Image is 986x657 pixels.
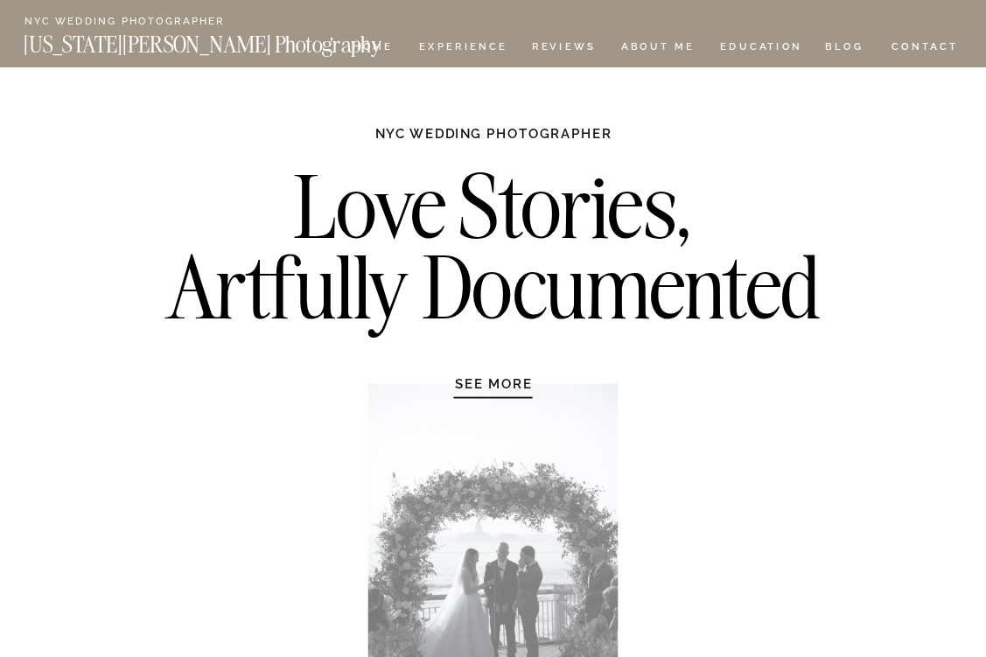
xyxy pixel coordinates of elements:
[24,17,272,29] a: NYC Wedding Photographer
[349,42,396,56] a: HOME
[532,42,593,56] a: REVIEWS
[718,42,805,56] a: EDUCATION
[891,38,959,56] a: CONTACT
[416,375,571,392] a: SEE MORE
[24,34,436,48] a: [US_STATE][PERSON_NAME] Photography
[620,42,695,56] a: ABOUT ME
[419,42,506,56] a: Experience
[339,125,647,158] h1: NYC WEDDING PHOTOGRAPHER
[825,42,864,56] a: BLOG
[149,167,838,339] h2: Love Stories, Artfully Documented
